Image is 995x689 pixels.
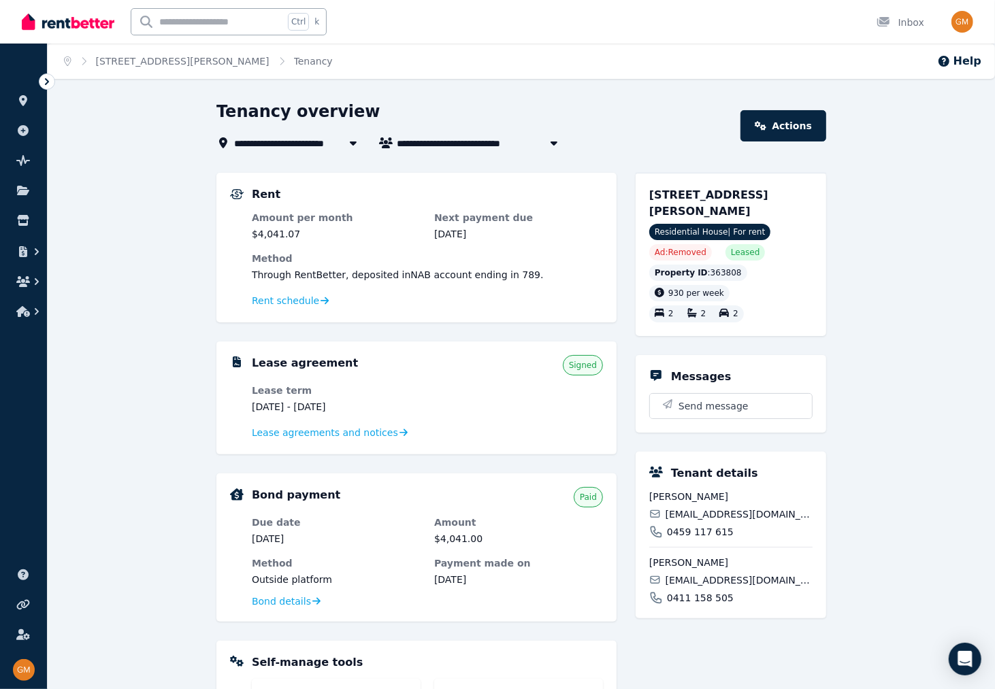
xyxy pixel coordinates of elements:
span: Signed [569,360,597,371]
span: 0411 158 505 [667,591,734,605]
dt: Method [252,556,421,570]
img: RentBetter [22,12,114,32]
h5: Self-manage tools [252,654,363,671]
dd: [DATE] [434,573,603,586]
a: Lease agreements and notices [252,426,408,439]
img: Rental Payments [230,189,244,199]
dd: [DATE] - [DATE] [252,400,421,414]
span: Rent schedule [252,294,319,307]
span: k [314,16,319,27]
dd: [DATE] [252,532,421,545]
h5: Bond payment [252,487,340,503]
img: Gary McMullan [951,11,973,33]
h5: Tenant details [671,465,758,482]
dt: Amount per month [252,211,421,224]
h5: Messages [671,369,731,385]
a: Rent schedule [252,294,329,307]
dt: Method [252,252,603,265]
span: Lease agreements and notices [252,426,398,439]
span: 0459 117 615 [667,525,734,539]
a: Actions [740,110,826,141]
img: Bond Details [230,488,244,501]
span: Residential House | For rent [649,224,770,240]
dd: $4,041.07 [252,227,421,241]
a: Bond details [252,594,321,608]
nav: Breadcrumb [48,44,349,79]
h1: Tenancy overview [216,101,380,122]
span: Ad: Removed [655,247,706,258]
div: Open Intercom Messenger [949,643,981,675]
dd: $4,041.00 [434,532,603,545]
span: Leased [731,247,760,258]
dt: Due date [252,516,421,529]
span: Paid [580,492,597,503]
h5: Lease agreement [252,355,358,371]
span: Property ID [655,267,708,278]
span: [STREET_ADDRESS][PERSON_NAME] [649,188,768,218]
dt: Next payment due [434,211,603,224]
span: 2 [668,309,674,319]
span: [PERSON_NAME] [649,556,813,569]
a: [STREET_ADDRESS][PERSON_NAME] [96,56,270,67]
span: Bond details [252,594,311,608]
span: Send message [679,399,749,413]
span: Ctrl [288,13,309,31]
span: Tenancy [294,54,333,68]
dd: Outside platform [252,573,421,586]
img: Gary McMullan [13,659,35,681]
div: : 363808 [649,265,747,281]
button: Send message [650,394,812,418]
span: [PERSON_NAME] [649,490,813,503]
span: Through RentBetter , deposited in NAB account ending in 789 . [252,269,544,280]
h5: Rent [252,186,280,203]
div: Inbox [877,16,924,29]
span: 930 per week [668,288,724,298]
dt: Amount [434,516,603,529]
span: 2 [701,309,706,319]
dt: Payment made on [434,556,603,570]
span: [EMAIL_ADDRESS][DOMAIN_NAME] [666,573,813,587]
dt: Lease term [252,384,421,397]
span: 2 [733,309,738,319]
dd: [DATE] [434,227,603,241]
button: Help [937,53,981,69]
span: [EMAIL_ADDRESS][DOMAIN_NAME] [666,507,813,521]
